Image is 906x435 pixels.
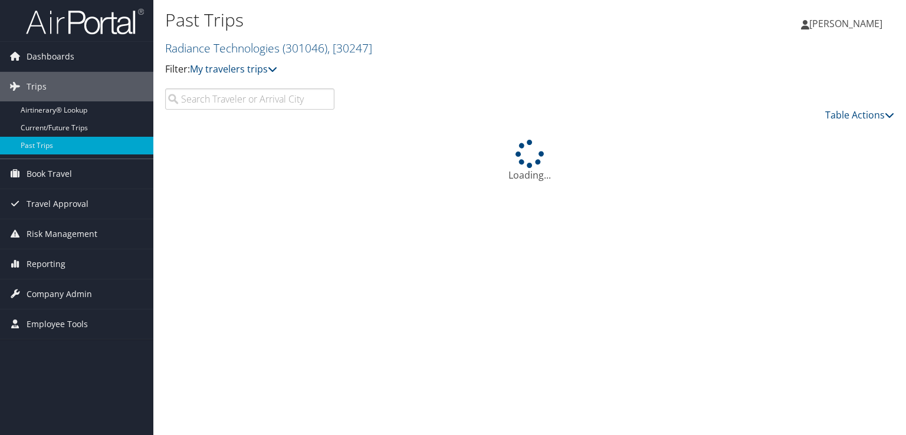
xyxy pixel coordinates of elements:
span: Book Travel [27,159,72,189]
a: Table Actions [825,108,894,121]
span: Travel Approval [27,189,88,219]
span: [PERSON_NAME] [809,17,882,30]
img: airportal-logo.png [26,8,144,35]
span: Risk Management [27,219,97,249]
a: [PERSON_NAME] [801,6,894,41]
span: , [ 30247 ] [327,40,372,56]
h1: Past Trips [165,8,651,32]
span: ( 301046 ) [283,40,327,56]
span: Employee Tools [27,309,88,339]
a: My travelers trips [190,62,277,75]
p: Filter: [165,62,651,77]
span: Dashboards [27,42,74,71]
span: Trips [27,72,47,101]
a: Radiance Technologies [165,40,372,56]
div: Loading... [165,140,894,182]
span: Reporting [27,249,65,279]
span: Company Admin [27,279,92,309]
input: Search Traveler or Arrival City [165,88,334,110]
